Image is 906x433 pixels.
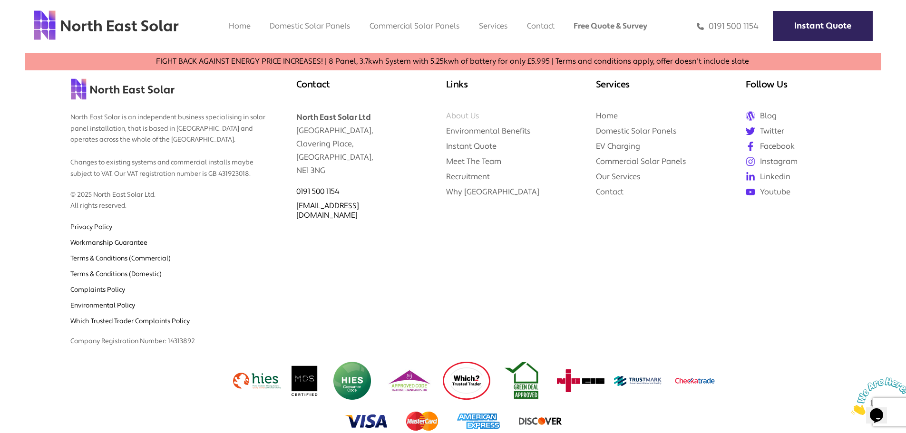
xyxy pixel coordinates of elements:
img: facebook icon [746,142,755,151]
h3: Contact [296,78,418,101]
a: Environmental Benefits [446,126,531,136]
img: Wordpress icon [746,111,755,121]
a: EV Charging [596,141,640,151]
a: Free Quote & Survey [574,21,647,31]
a: 0191 500 1154 [296,187,340,196]
a: Contact [596,187,623,197]
img: north east solar logo [33,10,179,41]
a: Recruitment [446,172,490,182]
img: hies logo [233,362,281,400]
a: Instant Quote [446,141,497,151]
a: 0191 500 1154 [697,21,759,32]
a: Meet The Team [446,156,501,166]
img: Accepting Discover [519,412,562,431]
img: Accepting Visa [344,412,387,431]
img: instagram icon [746,157,755,166]
a: Home [596,111,618,121]
a: About Us [446,111,479,121]
a: Instant Quote [773,11,873,41]
img: Accepting AmericanExpress [457,412,500,431]
a: Services [479,21,508,31]
p: Company Registration Number: 14313892 [70,327,268,347]
img: Green deal approved logo [500,362,547,400]
a: Complaints Policy [70,286,125,294]
h3: Links [446,78,567,101]
img: twitter icon [746,126,755,136]
a: Commercial Solar Panels [370,21,460,31]
h3: Services [596,78,717,101]
a: Instagram [746,156,867,167]
img: linkedin icon [746,172,755,182]
a: Our Services [596,172,641,182]
img: north east solar logo [70,78,175,100]
a: Linkedin [746,172,867,182]
span: 1 [4,4,8,12]
a: Why [GEOGRAPHIC_DATA] [446,187,539,197]
h3: Follow Us [746,78,867,101]
a: Domestic Solar Panels [270,21,351,31]
img: phone icon [697,21,704,32]
a: Youtube [746,187,867,197]
p: [GEOGRAPHIC_DATA], Clavering Place, [GEOGRAPHIC_DATA], NE1 3NG [296,101,418,177]
a: Privacy Policy [70,223,112,231]
img: Chat attention grabber [4,4,63,41]
a: Terms & Conditions (Domestic) [70,270,162,279]
img: Trustmark Logo [614,362,662,400]
img: TSI Logo [386,362,433,400]
img: HIES Logo [329,362,376,400]
a: Terms & Conditions (Commercial) [70,254,171,263]
iframe: chat widget [847,374,906,419]
a: Home [229,21,251,31]
a: Commercial Solar Panels [596,156,686,166]
p: © 2025 North East Solar Ltd. All rights reserved. [70,180,268,212]
b: North East Solar Ltd [296,112,370,122]
img: Accepting MasterCard [406,412,438,431]
img: NicEic Logo [557,362,604,400]
a: Environmental Policy [70,301,135,310]
p: North East Solar is an independent business specialising in solar panel installation, that is bas... [70,103,268,180]
a: [EMAIL_ADDRESS][DOMAIN_NAME] [296,201,359,220]
a: Facebook [746,141,867,152]
a: Blog [746,111,867,121]
a: Domestic Solar Panels [596,126,677,136]
a: Contact [527,21,555,31]
img: youtube icon [746,187,755,197]
a: Twitter [746,126,867,136]
a: Which Trusted Trader Complaints Policy [70,317,190,326]
a: Workmanship Guarantee [70,239,147,247]
img: MCS logo [290,362,319,400]
img: which logo [443,362,490,400]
